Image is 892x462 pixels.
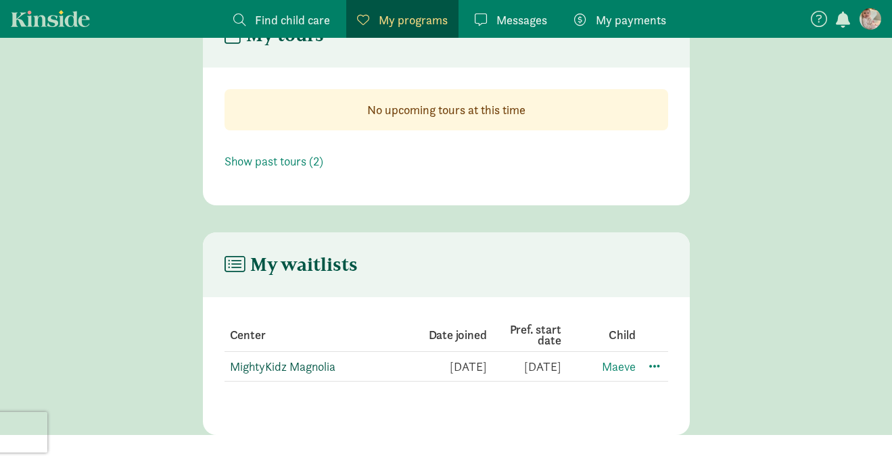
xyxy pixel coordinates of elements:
a: Kinside [11,10,90,27]
span: My programs [379,11,448,29]
a: Show past tours (2) [225,153,323,169]
th: Pref. start date [487,319,561,352]
strong: No upcoming tours at this time [367,102,525,118]
th: Date joined [413,319,487,352]
th: Child [561,319,636,352]
td: [DATE] [487,352,561,382]
a: MightyKidz Magnolia [230,359,335,374]
span: My payments [596,11,666,29]
a: Maeve [602,359,636,374]
span: Messages [496,11,547,29]
h4: My waitlists [225,254,358,276]
span: Find child care [255,11,330,29]
td: [DATE] [413,352,487,382]
th: Center [225,319,413,352]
